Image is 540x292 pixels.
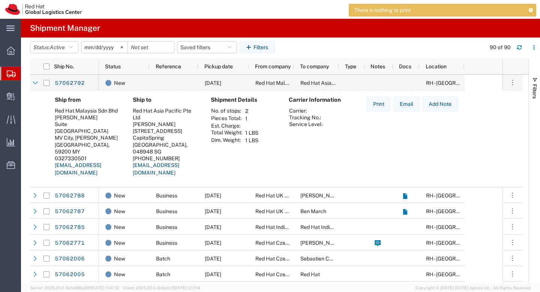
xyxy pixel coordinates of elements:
span: Sebastien Caps [300,256,338,262]
button: Email [393,96,420,111]
span: [DATE] 12:11:14 [173,286,200,290]
span: Type [345,63,356,69]
span: Filters [532,84,538,99]
span: Pickup date [204,63,233,69]
span: Ben March [300,208,326,214]
th: Service Level: [289,121,323,128]
span: Christopher Lam [300,193,343,199]
h4: Shipment Manager [30,19,100,38]
div: Red Hat Malaysia Sdn Bhd [55,107,121,114]
span: 10/09/2025 [205,80,221,86]
span: Active [50,44,65,50]
span: New [114,251,125,266]
td: 1 LBS [243,137,261,144]
span: Red Hat Czech s.r.o. [255,271,303,277]
span: Copyright © [DATE]-[DATE] Agistix Inc., All Rights Reserved [415,285,531,291]
span: 10/08/2025 [205,240,221,246]
span: Business [156,208,177,214]
span: Red Hat Asia Pacific Pte Ltd [300,80,367,86]
div: CapitaSpring [133,134,199,141]
span: Batch [156,256,170,262]
span: Docs [399,63,411,69]
button: Status:Active [30,41,78,53]
span: Red Hat [300,271,320,277]
span: 10/08/2025 [205,224,221,230]
a: 57062787 [54,206,85,218]
img: logo [5,4,82,15]
span: Batch [156,271,170,277]
div: MV City, [PERSON_NAME] [55,134,121,141]
span: 10/09/2025 [205,208,221,214]
div: [PERSON_NAME] [133,121,199,128]
td: 1 LBS [243,129,261,137]
a: [EMAIL_ADDRESS][DOMAIN_NAME] [133,162,179,176]
div: [PERSON_NAME] [55,114,121,121]
span: New [114,203,125,219]
input: Not set [128,42,174,53]
a: [EMAIL_ADDRESS][DOMAIN_NAME] [55,162,101,176]
h4: Ship from [55,96,121,103]
button: Print [367,96,391,111]
span: Red Hat Czech s.r.o. [255,240,303,246]
span: Vincent De Phily [300,240,343,246]
a: 57062006 [54,253,85,265]
span: Red Hat India Private Limited [300,224,369,230]
input: Not set [81,42,127,53]
span: Server: 2025.20.0-5efa686e39f [30,286,119,290]
span: Ship No. [54,63,74,69]
th: Est. Charge: [211,122,243,129]
span: Red Hat UK Limited [255,208,302,214]
th: Total Weight: [211,129,243,137]
span: 10/08/2025 [205,256,221,262]
div: 90 of 90 [490,44,511,51]
span: New [114,75,125,91]
button: Add Note [422,96,458,111]
span: Red Hat Czech s.r.o. [255,256,303,262]
span: Red Hat Malaysia Sdn Bhd [255,80,318,86]
span: New [114,235,125,251]
span: Status [105,63,121,69]
span: To company [300,63,329,69]
span: RH - Singapore [426,80,490,86]
div: [GEOGRAPHIC_DATA], 048948 SG [133,141,199,155]
button: Saved filters [177,41,237,53]
a: 57062785 [54,221,85,233]
span: Location [426,63,447,69]
div: [STREET_ADDRESS] [133,128,199,134]
span: Business [156,224,177,230]
td: 1 [243,115,261,122]
div: 0327330501 [55,155,121,162]
h4: Ship to [133,96,199,103]
div: Suite [GEOGRAPHIC_DATA] [55,121,121,134]
h4: Shipment Details [211,96,277,103]
td: 2 [243,107,261,115]
span: RH - Mumbai [426,224,490,230]
a: 57062788 [54,190,85,202]
a: 57062005 [54,269,85,281]
span: Business [156,193,177,199]
a: 57062771 [54,237,85,249]
span: [DATE] 11:47:12 [91,286,119,290]
span: There is nothing to print [354,6,411,14]
span: Notes [370,63,385,69]
button: Filters [240,41,275,53]
span: New [114,219,125,235]
th: No. of stops: [211,107,243,115]
span: 10/09/2025 [205,193,221,199]
span: Red Hat India Private Limited [255,224,324,230]
span: Red Hat UK Limited [255,193,302,199]
a: 57062792 [54,77,85,89]
span: New [114,188,125,203]
th: Tracking No.: [289,114,323,121]
span: Business [156,240,177,246]
div: [GEOGRAPHIC_DATA], 59200 MY [55,141,121,155]
span: New [114,266,125,282]
th: Dim. Weight: [211,137,243,144]
th: Carrier: [289,107,323,114]
th: Pieces Total: [211,115,243,122]
span: Client: 2025.20.0-8c6e0cf [123,286,200,290]
span: Reference [156,63,181,69]
div: Red Hat Asia Pacific Pte Ltd [133,107,199,121]
span: From company [255,63,291,69]
div: [PHONE_NUMBER] [133,155,199,162]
